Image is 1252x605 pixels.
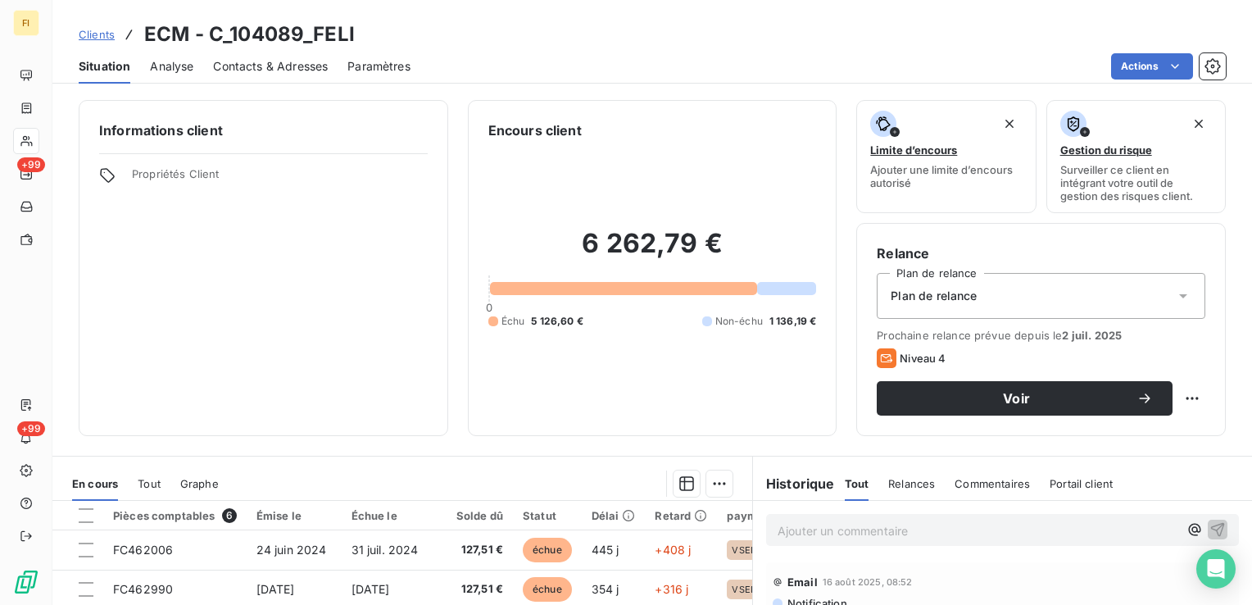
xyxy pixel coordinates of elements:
[877,243,1205,263] h6: Relance
[715,314,763,329] span: Non-échu
[732,545,762,555] span: VSEPA
[79,58,130,75] span: Situation
[592,582,619,596] span: 354 j
[150,58,193,75] span: Analyse
[655,543,691,557] span: +408 j
[352,582,390,596] span: [DATE]
[79,28,115,41] span: Clients
[1196,549,1236,589] div: Open Intercom Messenger
[592,509,636,522] div: Délai
[732,585,762,594] span: VSEPA
[99,121,428,140] h6: Informations client
[1060,143,1152,157] span: Gestion du risque
[896,392,1136,405] span: Voir
[347,58,411,75] span: Paramètres
[727,509,829,522] div: paymentTypeCode
[352,509,427,522] div: Échue le
[132,167,428,190] span: Propriétés Client
[446,542,503,558] span: 127,51 €
[655,582,688,596] span: +316 j
[856,100,1036,213] button: Limite d’encoursAjouter une limite d’encours autorisé
[446,509,503,522] div: Solde dû
[446,581,503,598] span: 127,51 €
[1046,100,1226,213] button: Gestion du risqueSurveiller ce client en intégrant votre outil de gestion des risques client.
[486,301,492,314] span: 0
[655,509,707,522] div: Retard
[222,508,237,523] span: 6
[113,508,237,523] div: Pièces comptables
[877,381,1173,416] button: Voir
[1111,53,1193,80] button: Actions
[501,314,525,329] span: Échu
[113,543,173,557] span: FC462006
[1060,163,1212,202] span: Surveiller ce client en intégrant votre outil de gestion des risques client.
[955,477,1030,490] span: Commentaires
[113,582,173,596] span: FC462990
[180,477,219,490] span: Graphe
[488,121,582,140] h6: Encours client
[256,543,327,557] span: 24 juin 2024
[592,543,619,557] span: 445 j
[787,575,818,589] span: Email
[13,569,39,595] img: Logo LeanPay
[72,477,118,490] span: En cours
[523,509,572,522] div: Statut
[531,314,583,329] span: 5 126,60 €
[870,143,957,157] span: Limite d’encours
[352,543,419,557] span: 31 juil. 2024
[523,577,572,602] span: échue
[13,10,39,36] div: FI
[79,26,115,43] a: Clients
[845,477,869,490] span: Tout
[877,329,1205,342] span: Prochaine relance prévue depuis le
[213,58,328,75] span: Contacts & Adresses
[17,157,45,172] span: +99
[256,582,295,596] span: [DATE]
[138,477,161,490] span: Tout
[891,288,977,304] span: Plan de relance
[256,509,332,522] div: Émise le
[870,163,1022,189] span: Ajouter une limite d’encours autorisé
[1050,477,1113,490] span: Portail client
[17,421,45,436] span: +99
[523,538,572,562] span: échue
[1062,329,1122,342] span: 2 juil. 2025
[144,20,355,49] h3: ECM - C_104089_FELI
[488,227,817,276] h2: 6 262,79 €
[753,474,835,494] h6: Historique
[769,314,817,329] span: 1 136,19 €
[900,352,946,365] span: Niveau 4
[888,477,935,490] span: Relances
[823,577,913,587] span: 16 août 2025, 08:52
